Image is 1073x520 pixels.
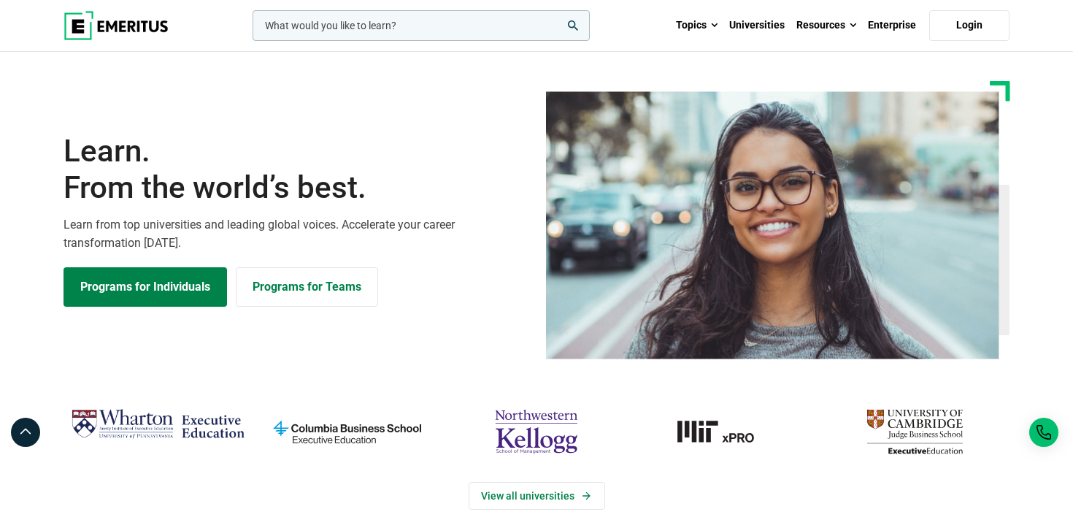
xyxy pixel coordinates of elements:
[236,267,378,307] a: Explore for Business
[639,403,813,460] img: MIT xPRO
[71,403,245,446] img: Wharton Executive Education
[639,403,813,460] a: MIT-xPRO
[260,403,434,460] img: columbia-business-school
[64,267,227,307] a: Explore Programs
[546,91,999,359] img: Learn from the world's best
[469,482,605,510] a: View Universities
[64,215,528,253] p: Learn from top universities and leading global voices. Accelerate your career transformation [DATE].
[828,403,1002,460] img: cambridge-judge-business-school
[64,169,528,206] span: From the world’s best.
[449,403,623,460] img: northwestern-kellogg
[253,10,590,41] input: woocommerce-product-search-field-0
[64,133,528,207] h1: Learn.
[929,10,1009,41] a: Login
